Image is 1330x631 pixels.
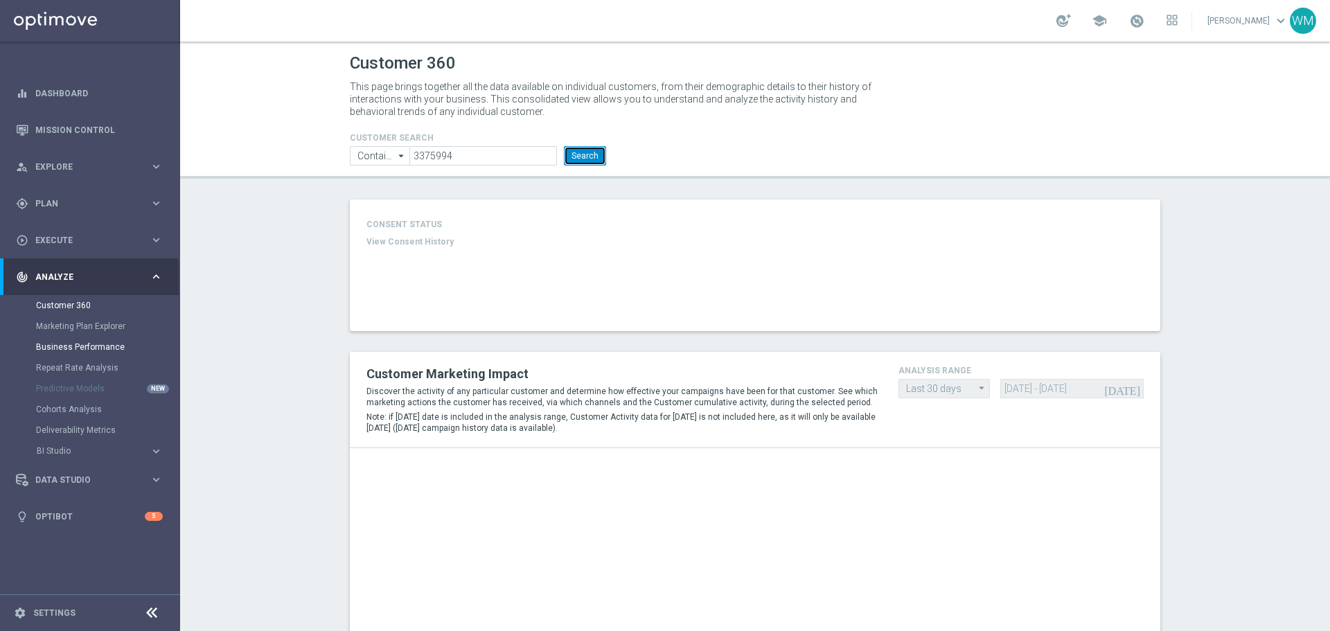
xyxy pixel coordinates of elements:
button: lightbulb Optibot 5 [15,511,163,522]
button: Mission Control [15,125,163,136]
div: NEW [147,384,169,393]
i: track_changes [16,271,28,283]
div: Optibot [16,498,163,535]
span: Data Studio [35,476,150,484]
p: Note: if [DATE] date is included in the analysis range, Customer Activity data for [DATE] is not ... [366,411,878,434]
i: keyboard_arrow_right [150,445,163,458]
a: Business Performance [36,341,144,353]
a: Settings [33,609,76,617]
div: Mission Control [16,112,163,148]
div: Marketing Plan Explorer [36,316,179,337]
button: Search [564,146,606,166]
div: Cohorts Analysis [36,399,179,420]
a: Mission Control [35,112,163,148]
h4: CONSENT STATUS [366,220,529,229]
button: track_changes Analyze keyboard_arrow_right [15,272,163,283]
button: person_search Explore keyboard_arrow_right [15,161,163,172]
span: Explore [35,163,150,171]
a: Marketing Plan Explorer [36,321,144,332]
input: Enter CID, Email, name or phone [409,146,557,166]
input: Contains [350,146,409,166]
div: Plan [16,197,150,210]
i: person_search [16,161,28,173]
button: Data Studio keyboard_arrow_right [15,474,163,486]
p: Discover the activity of any particular customer and determine how effective your campaigns have ... [366,386,878,408]
div: Analyze [16,271,150,283]
button: play_circle_outline Execute keyboard_arrow_right [15,235,163,246]
i: keyboard_arrow_right [150,197,163,210]
a: Dashboard [35,75,163,112]
div: 5 [145,512,163,521]
h4: CUSTOMER SEARCH [350,133,606,143]
i: keyboard_arrow_right [150,473,163,486]
i: keyboard_arrow_right [150,270,163,283]
button: BI Studio keyboard_arrow_right [36,445,163,456]
h1: Customer 360 [350,53,1160,73]
div: Repeat Rate Analysis [36,357,179,378]
div: WM [1290,8,1316,34]
h2: Customer Marketing Impact [366,366,878,382]
i: keyboard_arrow_right [150,233,163,247]
a: [PERSON_NAME]keyboard_arrow_down [1206,10,1290,31]
span: Analyze [35,273,150,281]
div: Deliverability Metrics [36,420,179,441]
button: equalizer Dashboard [15,88,163,99]
i: settings [14,607,26,619]
button: View Consent History [366,236,454,248]
a: Customer 360 [36,300,144,311]
p: This page brings together all the data available on individual customers, from their demographic ... [350,80,883,118]
h4: analysis range [898,366,1144,375]
a: Cohorts Analysis [36,404,144,415]
a: Deliverability Metrics [36,425,144,436]
i: gps_fixed [16,197,28,210]
div: BI Studio [36,441,179,461]
a: Repeat Rate Analysis [36,362,144,373]
span: BI Studio [37,447,136,455]
i: arrow_drop_down [395,147,409,165]
i: arrow_drop_down [975,380,989,397]
button: gps_fixed Plan keyboard_arrow_right [15,198,163,209]
i: play_circle_outline [16,234,28,247]
i: keyboard_arrow_right [150,160,163,173]
span: school [1092,13,1107,28]
div: Dashboard [16,75,163,112]
span: keyboard_arrow_down [1273,13,1288,28]
div: Execute [16,234,150,247]
div: Explore [16,161,150,173]
div: Business Performance [36,337,179,357]
div: BI Studio [37,447,150,455]
a: Optibot [35,498,145,535]
i: lightbulb [16,510,28,523]
div: Predictive Models [36,378,179,399]
span: Execute [35,236,150,245]
span: Plan [35,199,150,208]
div: Customer 360 [36,295,179,316]
div: Data Studio [16,474,150,486]
i: equalizer [16,87,28,100]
